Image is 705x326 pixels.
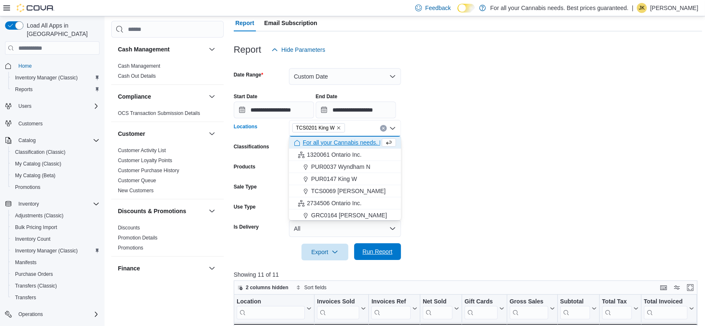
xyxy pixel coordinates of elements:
div: Discounts & Promotions [111,223,224,256]
button: Discounts & Promotions [207,206,217,216]
button: Inventory [2,198,103,210]
span: Inventory Manager (Classic) [15,247,78,254]
span: JK [639,3,645,13]
input: Press the down key to open a popover containing a calendar. [234,102,314,118]
button: Transfers (Classic) [8,280,103,292]
span: Discounts [118,224,140,231]
button: GRC0164 [PERSON_NAME] [289,209,401,222]
button: Gift Cards [465,298,504,319]
span: Transfers [12,293,100,303]
div: Gift Card Sales [465,298,498,319]
span: Reports [12,84,100,94]
p: For all your Cannabis needs. Best prices guaranteed. [490,3,628,13]
h3: Customer [118,130,145,138]
button: Customer [118,130,205,138]
a: Cash Management [118,63,160,69]
span: My Catalog (Classic) [12,159,100,169]
div: Gross Sales [509,298,548,306]
button: Run Report [354,243,401,260]
div: Invoices Ref [371,298,410,319]
span: Inventory Manager (Classic) [15,74,78,81]
div: Customer [111,145,224,199]
button: Operations [2,308,103,320]
button: Close list of options [389,125,396,132]
div: Cash Management [111,61,224,84]
span: Promotion Details [118,234,158,241]
div: Net Sold [423,298,452,319]
a: Promotions [12,182,44,192]
button: For all your Cannabis needs. Best prices guaranteed. [289,137,401,149]
span: Customers [15,118,100,128]
a: New Customers [118,188,153,194]
h3: Cash Management [118,45,170,53]
span: Users [18,103,31,110]
span: Inventory Manager (Classic) [12,246,100,256]
span: Customer Loyalty Points [118,157,172,164]
span: For all your Cannabis needs. Best prices guaranteed. [303,138,441,147]
span: Inventory [15,199,100,209]
span: Feedback [425,4,451,12]
span: Reports [15,86,33,93]
a: Customer Purchase History [118,168,179,173]
span: 2734506 Ontario Inc. [307,199,362,207]
a: Manifests [12,257,40,267]
button: Discounts & Promotions [118,207,205,215]
button: Display options [672,283,682,293]
button: Total Invoiced [644,298,694,319]
span: Adjustments (Classic) [15,212,64,219]
button: Cash Management [207,44,217,54]
div: Location [237,298,305,319]
div: Compliance [111,108,224,122]
label: Locations [234,123,258,130]
span: Promotions [15,184,41,191]
button: Location [237,298,312,319]
a: Customer Activity List [118,148,166,153]
button: Users [15,101,35,111]
button: Promotions [8,181,103,193]
span: Users [15,101,100,111]
span: My Catalog (Classic) [15,160,61,167]
button: Cash Management [118,45,205,53]
span: Customer Activity List [118,147,166,154]
label: Sale Type [234,183,257,190]
span: Sort fields [304,284,327,291]
span: Catalog [15,135,100,145]
div: Total Tax [602,298,631,306]
span: Classification (Classic) [12,147,100,157]
button: Clear input [380,125,387,132]
div: Total Tax [602,298,631,319]
p: Showing 11 of 11 [234,270,702,279]
button: 1320061 Ontario Inc. [289,149,401,161]
span: OCS Transaction Submission Details [118,110,200,117]
button: Inventory Count [8,233,103,245]
div: Jennifer Kinzie [637,3,647,13]
div: Total Invoiced [644,298,687,306]
div: Finance [111,280,224,303]
a: Customer Queue [118,178,156,183]
button: Inventory [15,199,42,209]
button: Adjustments (Classic) [8,210,103,222]
span: Home [15,61,100,71]
span: Transfers (Classic) [15,283,57,289]
a: My Catalog (Beta) [12,171,59,181]
button: Purchase Orders [8,268,103,280]
span: Inventory Count [12,234,100,244]
button: Transfers [8,292,103,303]
button: Classification (Classic) [8,146,103,158]
button: All [289,220,401,237]
a: Customer Loyalty Points [118,158,172,163]
a: Bulk Pricing Import [12,222,61,232]
span: Promotions [12,182,100,192]
h3: Discounts & Promotions [118,207,186,215]
div: Net Sold [423,298,452,306]
label: Use Type [234,204,255,210]
button: Finance [207,263,217,273]
span: Promotions [118,244,143,251]
a: Inventory Manager (Classic) [12,246,81,256]
button: Custom Date [289,68,401,85]
a: Adjustments (Classic) [12,211,67,221]
button: Gross Sales [509,298,554,319]
input: Dark Mode [457,4,475,13]
h3: Report [234,45,261,55]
